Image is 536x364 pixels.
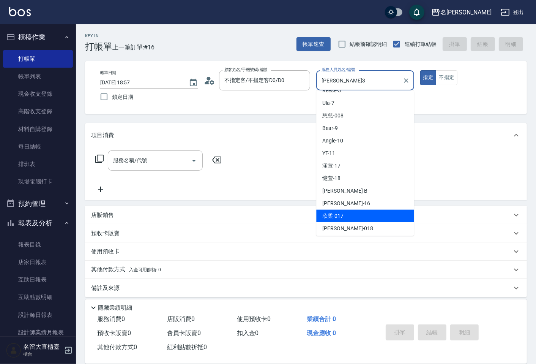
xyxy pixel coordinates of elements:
[3,194,73,214] button: 預約管理
[91,266,161,274] p: 其他付款方式
[3,236,73,253] a: 報表目錄
[129,267,161,272] span: 入金可用餘額: 0
[100,70,116,76] label: 帳單日期
[307,329,336,337] span: 現金應收 0
[23,343,62,351] h5: 名留大直櫃臺
[188,155,200,167] button: Open
[3,85,73,103] a: 現金收支登錄
[91,284,120,292] p: 備註及來源
[3,324,73,341] a: 設計師業績月報表
[440,8,492,17] div: 名[PERSON_NAME]
[322,124,338,132] span: Bear -9
[3,50,73,68] a: 打帳單
[85,123,527,147] div: 項目消費
[322,87,341,95] span: Reese -5
[9,7,31,16] img: Logo
[3,306,73,324] a: 設計師日報表
[85,224,527,242] div: 預收卡販賣
[3,68,73,85] a: 帳單列表
[322,174,341,182] span: 憶萱 -18
[85,279,527,297] div: 備註及來源
[3,155,73,173] a: 排班表
[322,99,334,107] span: Ula -7
[112,93,133,101] span: 鎖定日期
[350,40,387,48] span: 結帳前確認明細
[322,112,344,120] span: 慈慈 -008
[91,211,114,219] p: 店販銷售
[322,199,370,207] span: [PERSON_NAME] -16
[3,253,73,271] a: 店家日報表
[322,149,335,157] span: YT -11
[167,329,201,337] span: 會員卡販賣 0
[3,120,73,138] a: 材料自購登錄
[91,229,120,237] p: 預收卡販賣
[85,206,527,224] div: 店販銷售
[3,27,73,47] button: 櫃檯作業
[3,173,73,190] a: 現場電腦打卡
[3,103,73,120] a: 高階收支登錄
[85,33,112,38] h2: Key In
[97,315,125,323] span: 服務消費 0
[322,187,367,195] span: [PERSON_NAME] -B
[98,304,132,312] p: 隱藏業績明細
[224,67,268,73] label: 顧客姓名/手機號碼/編號
[322,67,355,73] label: 服務人員姓名/編號
[401,75,411,86] button: Clear
[3,138,73,155] a: 每日結帳
[3,288,73,306] a: 互助點數明細
[409,5,424,20] button: save
[322,162,341,170] span: 涵宣 -17
[296,37,331,51] button: 帳單速查
[420,70,437,85] button: 指定
[307,315,336,323] span: 業績合計 0
[3,271,73,288] a: 互助日報表
[97,329,131,337] span: 預收卡販賣 0
[436,70,457,85] button: 不指定
[3,213,73,233] button: 報表及分析
[322,137,343,145] span: Angle -10
[85,41,112,52] h3: 打帳單
[167,315,195,323] span: 店販消費 0
[97,343,137,351] span: 其他付款方式 0
[167,343,207,351] span: 紅利點數折抵 0
[237,315,271,323] span: 使用預收卡 0
[100,76,181,89] input: YYYY/MM/DD hh:mm
[322,225,373,233] span: [PERSON_NAME] -018
[85,261,527,279] div: 其他付款方式入金可用餘額: 0
[184,74,202,92] button: Choose date, selected date is 2025-09-24
[91,131,114,139] p: 項目消費
[322,212,344,220] span: 欣柔 -017
[237,329,259,337] span: 扣入金 0
[6,343,21,358] img: Person
[428,5,495,20] button: 名[PERSON_NAME]
[498,5,527,19] button: 登出
[405,40,437,48] span: 連續打單結帳
[91,248,120,256] p: 使用預收卡
[23,351,62,358] p: 櫃台
[85,242,527,261] div: 使用預收卡
[112,43,155,52] span: 上一筆訂單:#16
